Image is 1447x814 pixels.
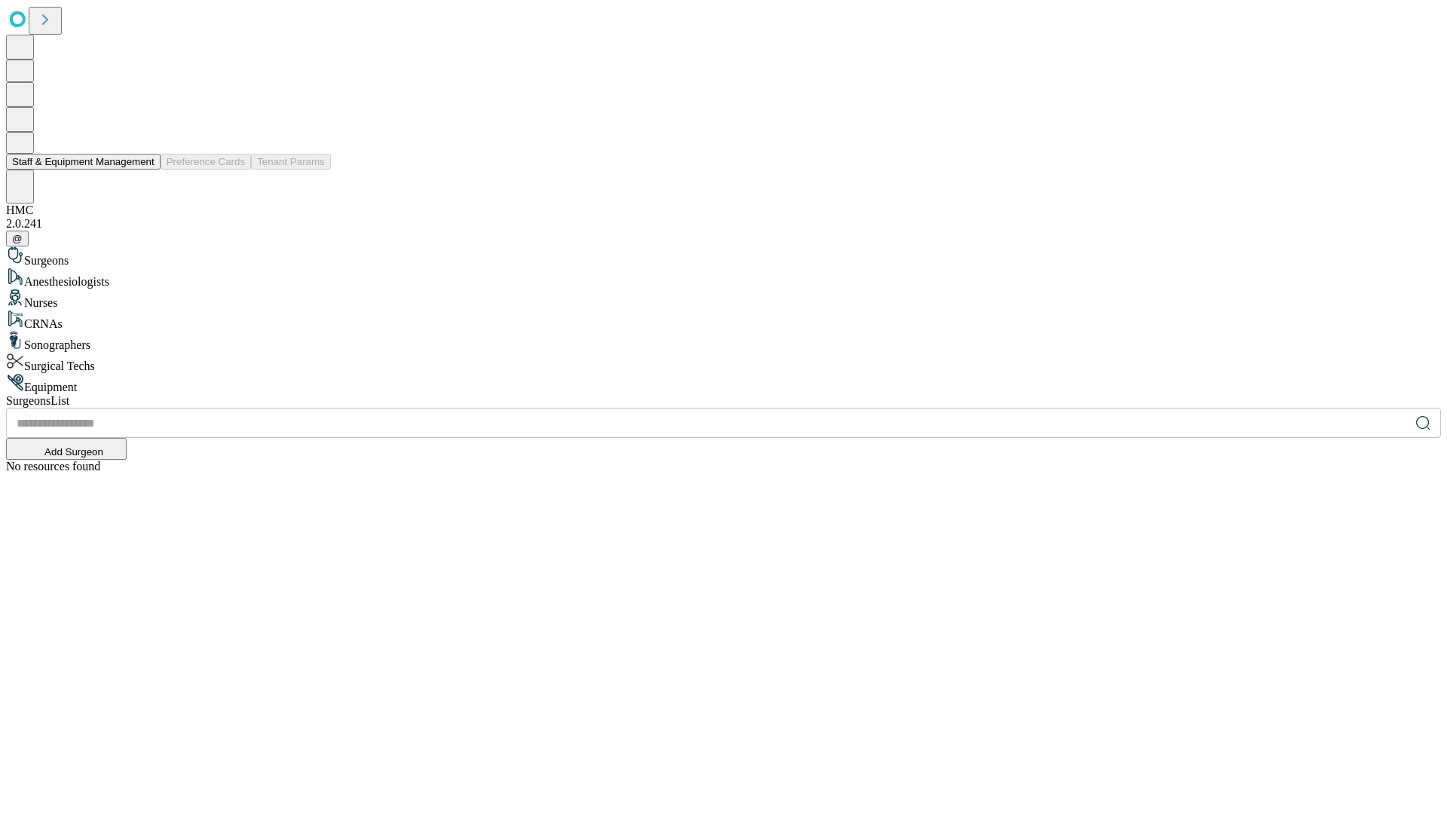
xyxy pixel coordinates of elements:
[6,246,1441,268] div: Surgeons
[6,331,1441,352] div: Sonographers
[6,394,1441,408] div: Surgeons List
[6,310,1441,331] div: CRNAs
[6,373,1441,394] div: Equipment
[6,231,29,246] button: @
[251,154,331,170] button: Tenant Params
[6,289,1441,310] div: Nurses
[6,203,1441,217] div: HMC
[161,154,251,170] button: Preference Cards
[6,438,127,460] button: Add Surgeon
[6,460,1441,473] div: No resources found
[6,217,1441,231] div: 2.0.241
[6,268,1441,289] div: Anesthesiologists
[44,446,103,457] span: Add Surgeon
[6,154,161,170] button: Staff & Equipment Management
[12,233,23,244] span: @
[6,352,1441,373] div: Surgical Techs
